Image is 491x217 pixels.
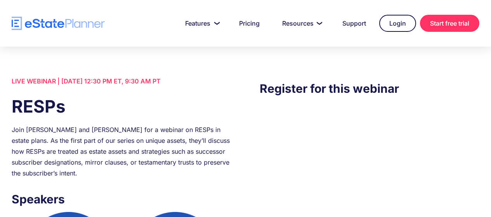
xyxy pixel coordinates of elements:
[379,15,416,32] a: Login
[176,16,226,31] a: Features
[12,17,105,30] a: home
[260,80,479,97] h3: Register for this webinar
[273,16,329,31] a: Resources
[230,16,269,31] a: Pricing
[12,190,231,208] h3: Speakers
[12,124,231,179] div: Join [PERSON_NAME] and [PERSON_NAME] for a webinar on RESPs in estate plans. As the first part of...
[12,76,231,87] div: LIVE WEBINAR | [DATE] 12:30 PM ET, 9:30 AM PT
[333,16,375,31] a: Support
[12,94,231,118] h1: RESPs
[420,15,479,32] a: Start free trial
